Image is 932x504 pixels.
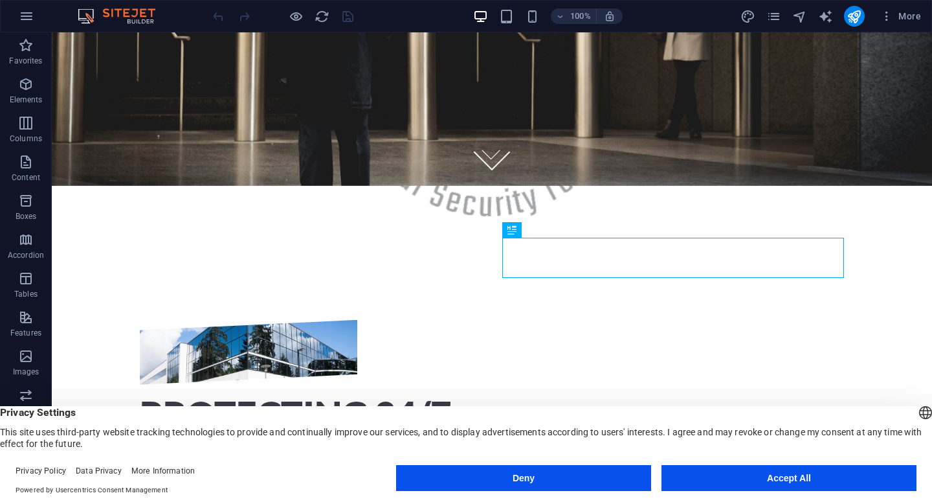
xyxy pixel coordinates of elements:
[10,328,41,338] p: Features
[10,95,43,105] p: Elements
[551,8,597,24] button: 100%
[818,9,833,24] i: AI Writer
[844,6,865,27] button: publish
[13,367,39,377] p: Images
[12,172,40,183] p: Content
[14,289,38,299] p: Tables
[766,9,781,24] i: Pages (Ctrl+Alt+S)
[314,8,329,24] button: reload
[766,8,782,24] button: pages
[570,8,591,24] h6: 100%
[10,133,42,144] p: Columns
[9,56,42,66] p: Favorites
[880,10,921,23] span: More
[847,9,861,24] i: Publish
[16,406,36,416] p: Slider
[875,6,926,27] button: More
[740,9,755,24] i: Design (Ctrl+Alt+Y)
[740,8,756,24] button: design
[16,211,37,222] p: Boxes
[8,250,44,260] p: Accordion
[792,9,807,24] i: Navigator
[315,9,329,24] i: Reload page
[818,8,834,24] button: text_generator
[288,8,304,24] button: Click here to leave preview mode and continue editing
[792,8,808,24] button: navigator
[74,8,172,24] img: Editor Logo
[604,10,616,22] i: On resize automatically adjust zoom level to fit chosen device.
